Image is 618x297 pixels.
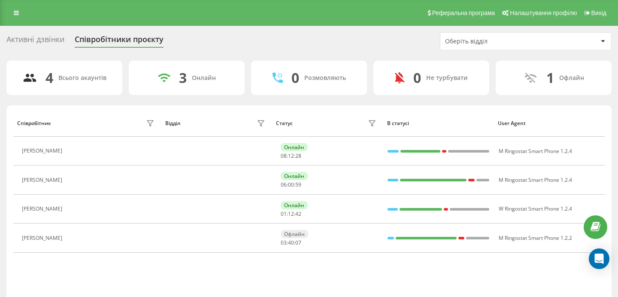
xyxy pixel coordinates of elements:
[281,153,301,159] div: : :
[499,176,572,184] span: M Ringostat Smart Phone 1.2.4
[387,120,490,126] div: В статусі
[22,148,64,154] div: [PERSON_NAME]
[432,9,495,16] span: Реферальна програма
[445,38,548,45] div: Оберіть відділ
[22,206,64,212] div: [PERSON_NAME]
[281,182,301,188] div: : :
[559,74,584,82] div: Офлайн
[179,70,187,86] div: 3
[281,201,308,209] div: Онлайн
[291,70,299,86] div: 0
[281,143,308,151] div: Онлайн
[498,120,601,126] div: User Agent
[413,70,421,86] div: 0
[499,147,572,155] span: M Ringostat Smart Phone 1.2.4
[499,234,572,242] span: M Ringostat Smart Phone 1.2.2
[589,248,609,269] div: Open Intercom Messenger
[288,239,294,246] span: 40
[295,239,301,246] span: 07
[281,240,301,246] div: : :
[6,35,64,48] div: Активні дзвінки
[165,120,180,126] div: Відділ
[281,239,287,246] span: 03
[288,152,294,159] span: 12
[295,152,301,159] span: 28
[288,210,294,217] span: 12
[426,74,468,82] div: Не турбувати
[591,9,606,16] span: Вихід
[22,235,64,241] div: [PERSON_NAME]
[295,210,301,217] span: 42
[510,9,577,16] span: Налаштування профілю
[499,205,572,212] span: W Ringostat Smart Phone 1.2.4
[58,74,106,82] div: Всього акаунтів
[75,35,164,48] div: Співробітники проєкту
[546,70,554,86] div: 1
[304,74,346,82] div: Розмовляють
[281,172,308,180] div: Онлайн
[17,120,51,126] div: Співробітник
[192,74,216,82] div: Онлайн
[281,230,308,238] div: Офлайн
[288,181,294,188] span: 00
[295,181,301,188] span: 59
[45,70,53,86] div: 4
[276,120,293,126] div: Статус
[281,152,287,159] span: 08
[281,210,287,217] span: 01
[281,211,301,217] div: : :
[22,177,64,183] div: [PERSON_NAME]
[281,181,287,188] span: 06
